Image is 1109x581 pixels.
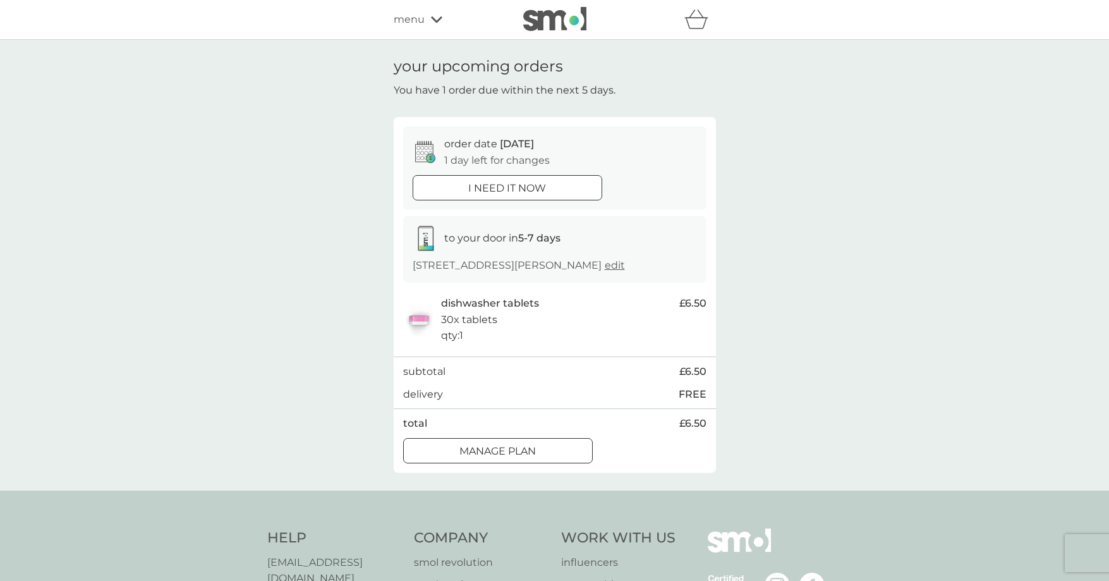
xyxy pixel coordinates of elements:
[441,327,463,344] p: qty : 1
[444,152,550,169] p: 1 day left for changes
[441,312,497,328] p: 30x tablets
[413,257,625,274] p: [STREET_ADDRESS][PERSON_NAME]
[444,136,534,152] p: order date
[444,232,561,244] span: to your door in
[468,180,546,197] p: i need it now
[679,364,706,380] span: £6.50
[413,175,602,200] button: i need it now
[394,58,563,76] h1: your upcoming orders
[500,138,534,150] span: [DATE]
[414,554,548,571] a: smol revolution
[518,232,561,244] strong: 5-7 days
[679,386,706,403] p: FREE
[459,443,536,460] p: Manage plan
[403,438,593,463] button: Manage plan
[394,82,615,99] p: You have 1 order due within the next 5 days.
[561,529,676,548] h4: Work With Us
[605,259,625,271] a: edit
[267,529,402,548] h4: Help
[679,295,706,312] span: £6.50
[708,529,771,572] img: smol
[561,554,676,571] a: influencers
[403,386,443,403] p: delivery
[441,295,539,312] p: dishwasher tablets
[684,7,716,32] div: basket
[403,415,427,432] p: total
[414,529,548,548] h4: Company
[403,364,445,380] p: subtotal
[679,415,706,432] span: £6.50
[394,11,425,28] span: menu
[523,7,586,31] img: smol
